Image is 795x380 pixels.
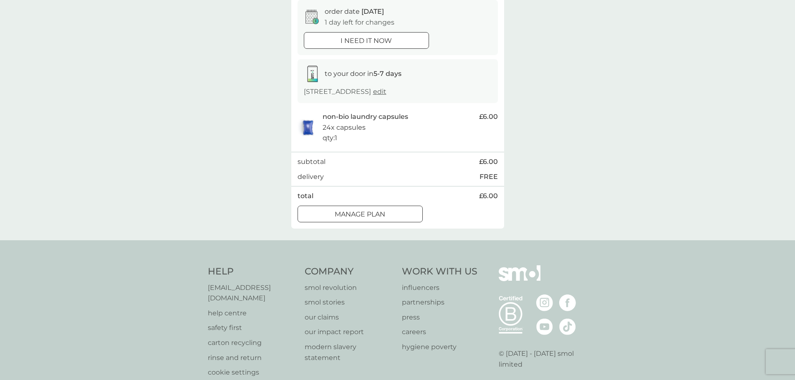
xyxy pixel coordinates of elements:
p: order date [325,6,384,17]
h4: Help [208,265,297,278]
strong: 5-7 days [374,70,401,78]
p: delivery [298,171,324,182]
img: visit the smol Tiktok page [559,318,576,335]
p: [STREET_ADDRESS] [304,86,386,97]
p: © [DATE] - [DATE] smol limited [499,348,588,370]
a: [EMAIL_ADDRESS][DOMAIN_NAME] [208,282,297,304]
span: £6.00 [479,191,498,201]
h4: Work With Us [402,265,477,278]
img: visit the smol Instagram page [536,294,553,311]
h4: Company [305,265,394,278]
p: Manage plan [335,209,385,220]
a: hygiene poverty [402,342,477,352]
button: Manage plan [298,206,423,222]
span: [DATE] [361,8,384,15]
a: partnerships [402,297,477,308]
a: influencers [402,282,477,293]
a: modern slavery statement [305,342,394,363]
a: cookie settings [208,367,297,378]
p: non-bio laundry capsules [323,111,408,122]
p: 24x capsules [323,122,366,133]
a: smol stories [305,297,394,308]
button: i need it now [304,32,429,49]
a: carton recycling [208,337,297,348]
p: subtotal [298,156,326,167]
a: rinse and return [208,352,297,363]
p: FREE [480,171,498,182]
img: visit the smol Youtube page [536,318,553,335]
p: total [298,191,313,201]
a: press [402,312,477,323]
a: safety first [208,322,297,333]
p: qty : 1 [323,133,337,143]
img: visit the smol Facebook page [559,294,576,311]
span: £6.00 [479,111,498,122]
a: edit [373,88,386,96]
a: help centre [208,308,297,319]
span: to your door in [325,70,401,78]
a: careers [402,327,477,337]
p: i need it now [341,35,392,46]
span: £6.00 [479,156,498,167]
a: our claims [305,312,394,323]
p: 1 day left for changes [325,17,394,28]
a: smol revolution [305,282,394,293]
img: smol [499,265,540,294]
a: our impact report [305,327,394,337]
